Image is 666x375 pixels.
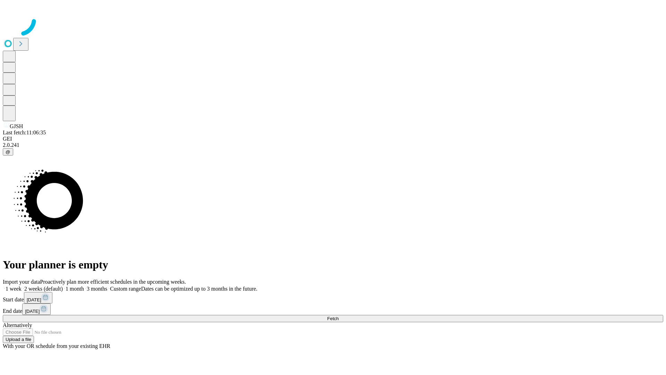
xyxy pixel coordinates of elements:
[22,303,51,315] button: [DATE]
[3,148,13,156] button: @
[3,136,663,142] div: GEI
[3,322,32,328] span: Alternatively
[110,286,141,292] span: Custom range
[66,286,84,292] span: 1 month
[27,297,41,302] span: [DATE]
[3,279,40,285] span: Import your data
[3,130,46,135] span: Last fetch: 11:06:35
[3,303,663,315] div: End date
[3,315,663,322] button: Fetch
[6,149,10,155] span: @
[3,336,34,343] button: Upload a file
[87,286,107,292] span: 3 months
[25,309,40,314] span: [DATE]
[3,258,663,271] h1: Your planner is empty
[10,123,23,129] span: GJSH
[6,286,22,292] span: 1 week
[327,316,339,321] span: Fetch
[3,292,663,303] div: Start date
[3,142,663,148] div: 2.0.241
[24,292,52,303] button: [DATE]
[24,286,63,292] span: 2 weeks (default)
[141,286,257,292] span: Dates can be optimized up to 3 months in the future.
[3,343,110,349] span: With your OR schedule from your existing EHR
[40,279,186,285] span: Proactively plan more efficient schedules in the upcoming weeks.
